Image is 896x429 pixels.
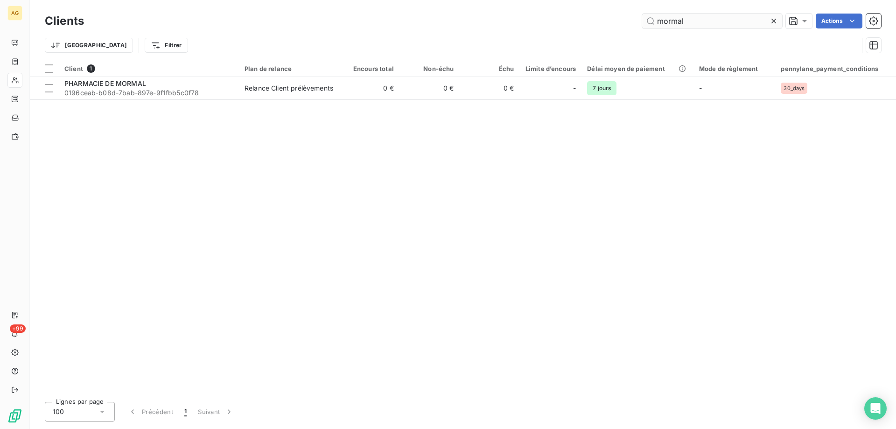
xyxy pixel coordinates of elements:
[864,397,887,420] div: Open Intercom Messenger
[122,402,179,422] button: Précédent
[339,77,399,99] td: 0 €
[179,402,192,422] button: 1
[192,402,239,422] button: Suivant
[465,65,514,72] div: Échu
[345,65,394,72] div: Encours total
[816,14,862,28] button: Actions
[87,64,95,73] span: 1
[10,324,26,333] span: +99
[53,407,64,416] span: 100
[145,38,188,53] button: Filtrer
[64,79,146,87] span: PHARMACIE DE MORMAL
[587,65,688,72] div: Délai moyen de paiement
[405,65,454,72] div: Non-échu
[64,65,83,72] span: Client
[64,88,233,98] span: 0196ceab-b08d-7bab-897e-9f1fbb5c0f78
[7,408,22,423] img: Logo LeanPay
[642,14,782,28] input: Rechercher
[399,77,460,99] td: 0 €
[184,407,187,416] span: 1
[525,65,576,72] div: Limite d’encours
[699,84,702,92] span: -
[45,13,84,29] h3: Clients
[781,65,890,72] div: pennylane_payment_conditions
[573,84,576,93] span: -
[784,85,805,91] span: 30_days
[699,65,770,72] div: Mode de règlement
[245,65,334,72] div: Plan de relance
[7,6,22,21] div: AG
[459,77,519,99] td: 0 €
[587,81,616,95] span: 7 jours
[245,84,333,93] div: Relance Client prélèvements
[45,38,133,53] button: [GEOGRAPHIC_DATA]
